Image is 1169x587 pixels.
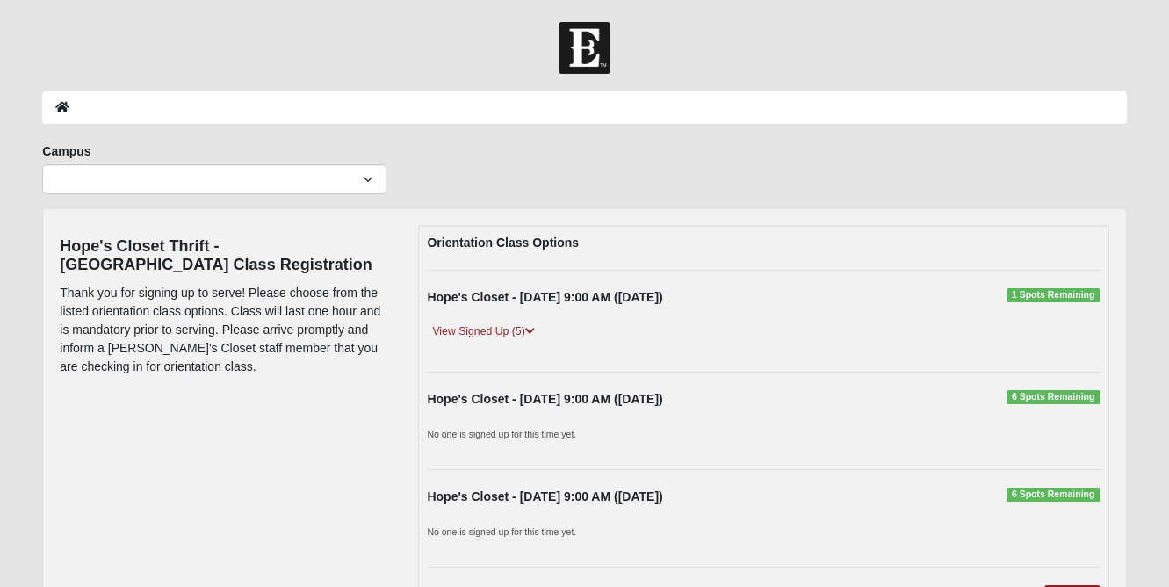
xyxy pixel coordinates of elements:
p: Thank you for signing up to serve! Please choose from the listed orientation class options. Class... [60,284,392,376]
small: No one is signed up for this time yet. [427,429,576,439]
img: Church of Eleven22 Logo [559,22,610,74]
strong: Hope's Closet - [DATE] 9:00 AM ([DATE]) [427,489,662,504]
span: 6 Spots Remaining [1007,488,1100,502]
strong: Orientation Class Options [427,236,579,250]
label: Campus [42,142,90,160]
strong: Hope's Closet - [DATE] 9:00 AM ([DATE]) [427,290,662,304]
span: 6 Spots Remaining [1007,390,1100,404]
h4: Hope's Closet Thrift - [GEOGRAPHIC_DATA] Class Registration [60,237,392,275]
strong: Hope's Closet - [DATE] 9:00 AM ([DATE]) [427,392,662,406]
span: 1 Spots Remaining [1007,288,1100,302]
small: No one is signed up for this time yet. [427,526,576,537]
a: View Signed Up (5) [427,322,539,341]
